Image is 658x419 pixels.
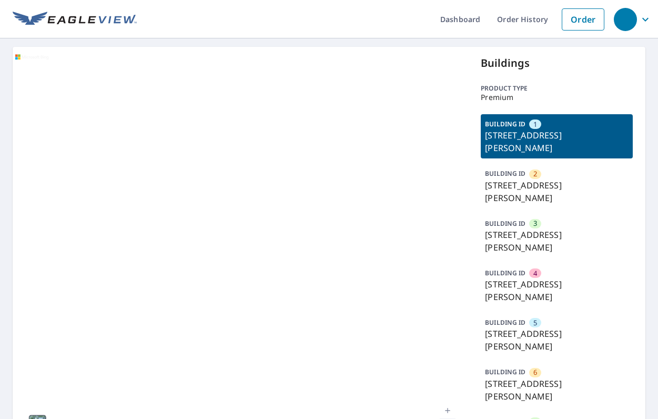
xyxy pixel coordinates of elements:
[13,12,137,27] img: EV Logo
[440,403,455,419] a: Current Level 17, Zoom In
[533,169,537,179] span: 2
[533,367,537,377] span: 6
[562,8,604,31] a: Order
[533,119,537,129] span: 1
[485,318,525,327] p: BUILDING ID
[485,367,525,376] p: BUILDING ID
[485,327,629,353] p: [STREET_ADDRESS][PERSON_NAME]
[481,55,633,71] p: Buildings
[485,278,629,303] p: [STREET_ADDRESS][PERSON_NAME]
[481,93,633,102] p: Premium
[485,219,525,228] p: BUILDING ID
[485,119,525,128] p: BUILDING ID
[485,179,629,204] p: [STREET_ADDRESS][PERSON_NAME]
[533,318,537,328] span: 5
[533,218,537,228] span: 3
[533,268,537,278] span: 4
[485,169,525,178] p: BUILDING ID
[485,228,629,254] p: [STREET_ADDRESS][PERSON_NAME]
[485,268,525,277] p: BUILDING ID
[485,129,629,154] p: [STREET_ADDRESS][PERSON_NAME]
[485,377,629,403] p: [STREET_ADDRESS][PERSON_NAME]
[481,84,633,93] p: Product type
